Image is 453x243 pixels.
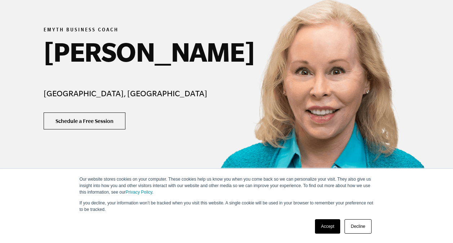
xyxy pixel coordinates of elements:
h4: [GEOGRAPHIC_DATA], [GEOGRAPHIC_DATA] [44,87,218,100]
h6: EMYTH BUSINESS COACH [44,27,218,34]
p: If you decline, your information won’t be tracked when you visit this website. A single cookie wi... [80,200,374,213]
a: Decline [345,219,371,234]
h1: [PERSON_NAME] [44,36,218,67]
a: Privacy Policy [126,190,152,195]
p: Our website stores cookies on your computer. These cookies help us know you when you come back so... [80,176,374,195]
a: Accept [315,219,341,234]
a: Schedule a Free Session [44,112,125,130]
